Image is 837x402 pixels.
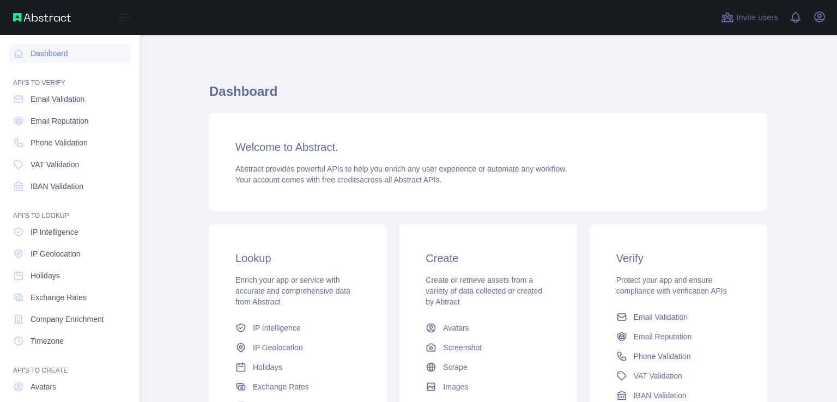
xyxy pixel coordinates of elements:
a: Screenshot [421,338,555,357]
img: Abstract API [13,13,71,22]
a: Holidays [9,266,131,285]
a: VAT Validation [612,366,745,386]
span: Scrape [443,362,467,373]
a: Email Validation [9,89,131,109]
a: Timezone [9,331,131,351]
a: Exchange Rates [9,288,131,307]
span: Create or retrieve assets from a variety of data collected or created by Abtract [426,276,542,306]
span: Company Enrichment [31,314,104,325]
span: Invite users [736,11,778,24]
span: IBAN Validation [634,390,687,401]
span: IP Geolocation [31,248,81,259]
h3: Lookup [235,251,360,266]
span: Timezone [31,336,64,346]
span: free credits [322,175,360,184]
span: VAT Validation [31,159,79,170]
a: Phone Validation [612,346,745,366]
a: Email Validation [612,307,745,327]
span: Enrich your app or service with accurate and comprehensive data from Abstract [235,276,350,306]
a: IP Geolocation [9,244,131,264]
h3: Create [426,251,550,266]
a: Dashboard [9,44,131,63]
span: Holidays [31,270,60,281]
a: VAT Validation [9,155,131,174]
a: Avatars [9,377,131,397]
a: Holidays [231,357,365,377]
h1: Dashboard [209,83,767,109]
span: Email Reputation [31,115,89,126]
a: IP Intelligence [9,222,131,242]
span: Exchange Rates [253,381,309,392]
span: VAT Validation [634,370,682,381]
a: IP Intelligence [231,318,365,338]
div: API'S TO LOOKUP [9,198,131,220]
div: API'S TO VERIFY [9,65,131,87]
span: Images [443,381,468,392]
a: Avatars [421,318,555,338]
span: Email Validation [634,312,688,322]
a: Phone Validation [9,133,131,153]
span: Email Validation [31,94,84,105]
a: Images [421,377,555,397]
button: Invite users [719,9,780,26]
span: Avatars [443,322,469,333]
h3: Welcome to Abstract. [235,139,741,155]
h3: Verify [616,251,741,266]
span: IP Intelligence [31,227,78,237]
a: Scrape [421,357,555,377]
span: Email Reputation [634,331,692,342]
span: Abstract provides powerful APIs to help you enrich any user experience or automate any workflow. [235,165,567,173]
a: IBAN Validation [9,176,131,196]
a: Email Reputation [9,111,131,131]
span: Phone Validation [634,351,691,362]
span: IP Geolocation [253,342,303,353]
span: Phone Validation [31,137,88,148]
div: API'S TO CREATE [9,353,131,375]
span: Avatars [31,381,56,392]
span: Your account comes with across all Abstract APIs. [235,175,441,184]
span: Exchange Rates [31,292,87,303]
a: IP Geolocation [231,338,365,357]
a: Email Reputation [612,327,745,346]
span: IP Intelligence [253,322,301,333]
span: Screenshot [443,342,482,353]
span: IBAN Validation [31,181,83,192]
a: Exchange Rates [231,377,365,397]
span: Holidays [253,362,282,373]
a: Company Enrichment [9,309,131,329]
span: Protect your app and ensure compliance with verification APIs [616,276,727,295]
